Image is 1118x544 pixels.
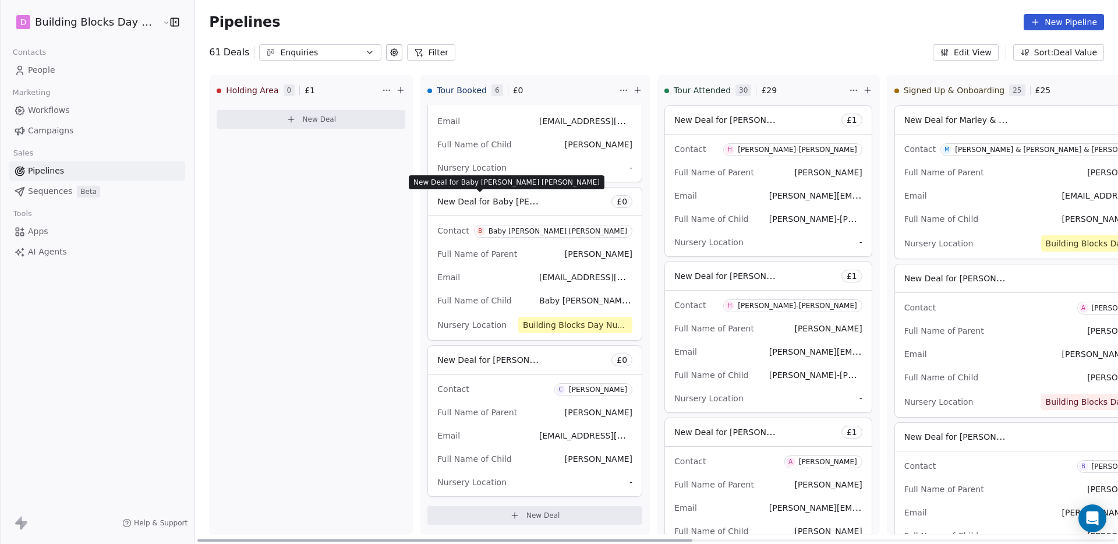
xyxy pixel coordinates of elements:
[674,84,731,96] span: Tour Attended
[674,503,697,513] span: Email
[526,511,560,520] span: New Deal
[35,15,160,30] span: Building Blocks Day Nurseries
[674,457,706,466] span: Contact
[427,187,642,341] div: New Deal for Baby [PERSON_NAME] [PERSON_NAME]£0ContactBBaby [PERSON_NAME] [PERSON_NAME]Full Name ...
[904,303,936,312] span: Contact
[413,178,600,187] span: New Deal for Baby [PERSON_NAME] [PERSON_NAME]
[284,84,295,96] span: 0
[565,408,632,417] span: [PERSON_NAME]
[788,457,792,467] div: A
[437,320,507,330] span: Nursery Location
[437,408,517,417] span: Full Name of Parent
[28,246,67,258] span: AI Agents
[904,114,1099,125] span: New Deal for Marley & Noah & [PERSON_NAME]
[674,114,868,125] span: New Deal for [PERSON_NAME]-[PERSON_NAME]
[629,476,632,488] span: -
[847,270,857,282] span: £ 1
[1081,303,1085,313] div: A
[904,144,936,154] span: Contact
[437,196,654,207] span: New Deal for Baby [PERSON_NAME] [PERSON_NAME]
[437,116,460,126] span: Email
[209,45,249,59] div: 61
[9,222,185,241] a: Apps
[738,302,857,310] div: [PERSON_NAME]-[PERSON_NAME]
[904,508,927,517] span: Email
[674,168,754,177] span: Full Name of Parent
[28,104,70,116] span: Workflows
[664,262,872,413] div: New Deal for [PERSON_NAME]-[PERSON_NAME]£1ContactH[PERSON_NAME]-[PERSON_NAME]Full Name of Parent[...
[794,168,862,177] span: [PERSON_NAME]
[539,430,682,441] span: [EMAIL_ADDRESS][DOMAIN_NAME]
[847,114,857,126] span: £ 1
[226,84,278,96] span: Holding Area
[769,346,1047,357] span: [PERSON_NAME][EMAIL_ADDRESS][PERSON_NAME][DOMAIN_NAME]
[738,146,857,154] div: [PERSON_NAME]-[PERSON_NAME]
[761,84,777,96] span: £ 29
[539,115,682,126] span: [EMAIL_ADDRESS][DOMAIN_NAME]
[944,145,950,154] div: M
[122,518,187,528] a: Help & Support
[77,186,100,197] span: Beta
[674,370,748,380] span: Full Name of Child
[539,295,700,306] span: Baby [PERSON_NAME] [PERSON_NAME]
[904,397,974,407] span: Nursery Location
[904,431,1027,442] span: New Deal for [PERSON_NAME]
[847,426,857,438] span: £ 1
[427,506,642,525] button: New Deal
[769,369,908,380] span: [PERSON_NAME]-[PERSON_NAME]
[478,227,482,236] div: B
[305,84,315,96] span: £ 1
[727,145,732,154] div: H
[20,16,27,28] span: D
[437,454,511,464] span: Full Name of Child
[8,84,55,101] span: Marketing
[437,249,517,259] span: Full Name of Parent
[407,44,455,61] button: Filter
[617,354,627,366] span: £ 0
[489,227,627,235] div: Baby [PERSON_NAME] [PERSON_NAME]
[674,527,748,536] span: Full Name of Child
[9,101,185,120] a: Workflows
[799,458,857,466] div: [PERSON_NAME]
[769,190,1047,201] span: [PERSON_NAME][EMAIL_ADDRESS][PERSON_NAME][DOMAIN_NAME]
[217,110,405,129] button: New Deal
[904,214,978,224] span: Full Name of Child
[904,349,927,359] span: Email
[9,182,185,201] a: SequencesBeta
[569,386,627,394] div: [PERSON_NAME]
[794,480,862,489] span: [PERSON_NAME]
[1009,84,1025,96] span: 25
[565,140,632,149] span: [PERSON_NAME]
[437,226,469,235] span: Contact
[437,354,560,365] span: New Deal for [PERSON_NAME]
[565,249,632,259] span: [PERSON_NAME]
[134,518,187,528] span: Help & Support
[674,301,706,310] span: Contact
[8,205,37,222] span: Tools
[427,75,617,105] div: Tour Booked6£0
[674,480,754,489] span: Full Name of Parent
[437,273,460,282] span: Email
[1013,44,1104,61] button: Sort: Deal Value
[9,61,185,80] a: People
[437,84,487,96] span: Tour Booked
[437,431,460,440] span: Email
[735,84,751,96] span: 30
[1078,504,1106,532] div: Open Intercom Messenger
[224,45,250,59] span: Deals
[904,239,974,248] span: Nursery Location
[904,461,936,471] span: Contact
[904,531,978,541] span: Full Name of Child
[674,270,868,281] span: New Deal for [PERSON_NAME]-[PERSON_NAME]
[664,105,872,257] div: New Deal for [PERSON_NAME]-[PERSON_NAME]£1ContactH[PERSON_NAME]-[PERSON_NAME]Full Name of Parent[...
[9,242,185,262] a: AI Agents
[28,185,72,197] span: Sequences
[14,12,154,32] button: DBuilding Blocks Day Nurseries
[437,140,511,149] span: Full Name of Child
[565,454,632,464] span: [PERSON_NAME]
[539,271,682,282] span: [EMAIL_ADDRESS][DOMAIN_NAME]
[904,273,1027,284] span: New Deal for [PERSON_NAME]
[674,191,697,200] span: Email
[674,324,754,333] span: Full Name of Parent
[769,502,979,513] span: [PERSON_NAME][EMAIL_ADDRESS][DOMAIN_NAME]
